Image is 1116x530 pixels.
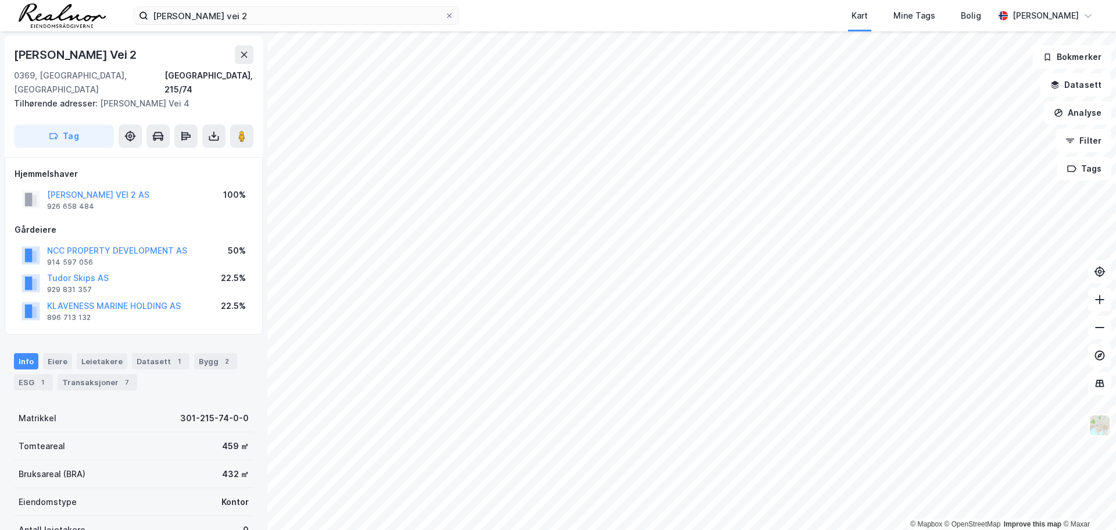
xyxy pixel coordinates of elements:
div: Tomteareal [19,439,65,453]
div: Eiere [43,353,72,369]
div: [PERSON_NAME] Vei 4 [14,97,244,111]
button: Filter [1056,129,1111,152]
div: 2 [221,355,233,367]
div: Bruksareal (BRA) [19,467,85,481]
div: [GEOGRAPHIC_DATA], 215/74 [164,69,253,97]
div: 100% [223,188,246,202]
img: realnor-logo.934646d98de889bb5806.png [19,3,106,28]
div: 50% [228,244,246,258]
div: ESG [14,374,53,390]
div: 1 [173,355,185,367]
div: 22.5% [221,271,246,285]
div: Kart [852,9,868,23]
div: Gårdeiere [15,223,253,237]
button: Tag [14,125,114,148]
div: Bolig [961,9,981,23]
div: Info [14,353,38,369]
div: Matrikkel [19,411,56,425]
div: Kontor [221,495,249,509]
div: 926 658 484 [47,202,94,211]
div: Datasett [132,353,189,369]
div: [PERSON_NAME] [1013,9,1079,23]
div: Mine Tags [893,9,935,23]
div: 1 [37,376,48,388]
div: 459 ㎡ [222,439,249,453]
img: Z [1089,414,1111,436]
a: OpenStreetMap [945,520,1001,528]
div: Eiendomstype [19,495,77,509]
span: Tilhørende adresser: [14,98,100,108]
div: 0369, [GEOGRAPHIC_DATA], [GEOGRAPHIC_DATA] [14,69,164,97]
button: Tags [1057,157,1111,180]
button: Analyse [1044,101,1111,125]
div: 301-215-74-0-0 [180,411,249,425]
div: Transaksjoner [58,374,137,390]
div: 7 [121,376,133,388]
div: 914 597 056 [47,258,93,267]
input: Søk på adresse, matrikkel, gårdeiere, leietakere eller personer [148,7,445,24]
iframe: Chat Widget [1058,474,1116,530]
div: 896 713 132 [47,313,91,322]
div: Hjemmelshaver [15,167,253,181]
a: Improve this map [1004,520,1061,528]
a: Mapbox [910,520,942,528]
div: 22.5% [221,299,246,313]
div: [PERSON_NAME] Vei 2 [14,45,139,64]
div: 432 ㎡ [222,467,249,481]
button: Datasett [1040,73,1111,97]
div: Kontrollprogram for chat [1058,474,1116,530]
div: Leietakere [77,353,127,369]
button: Bokmerker [1033,45,1111,69]
div: 929 831 357 [47,285,92,294]
div: Bygg [194,353,237,369]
